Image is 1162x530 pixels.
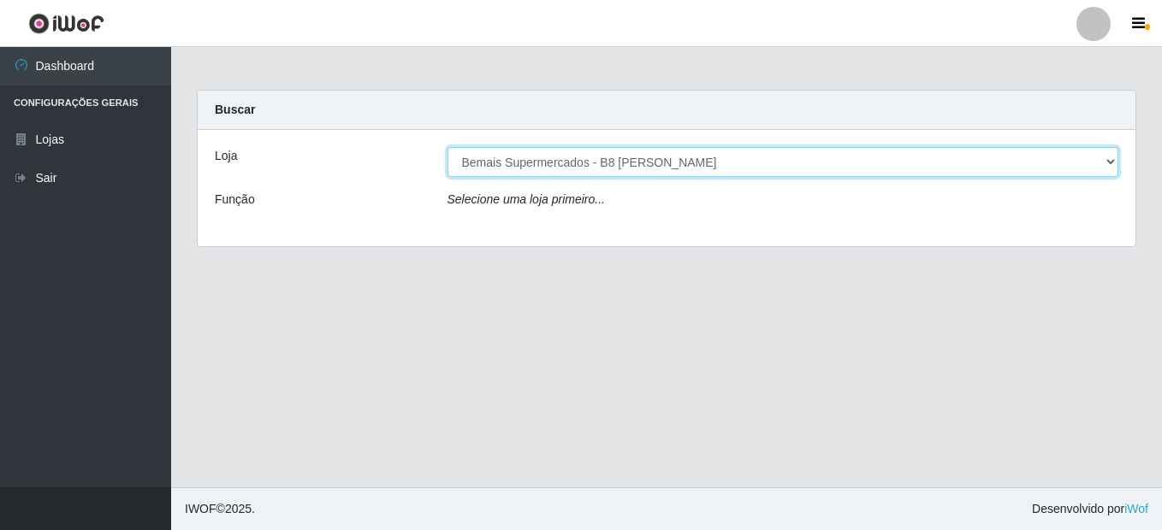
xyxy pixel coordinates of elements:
[28,13,104,34] img: CoreUI Logo
[215,103,255,116] strong: Buscar
[448,192,605,206] i: Selecione uma loja primeiro...
[185,500,255,518] span: © 2025 .
[1124,502,1148,515] a: iWof
[1032,500,1148,518] span: Desenvolvido por
[215,147,237,165] label: Loja
[185,502,216,515] span: IWOF
[215,191,255,209] label: Função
